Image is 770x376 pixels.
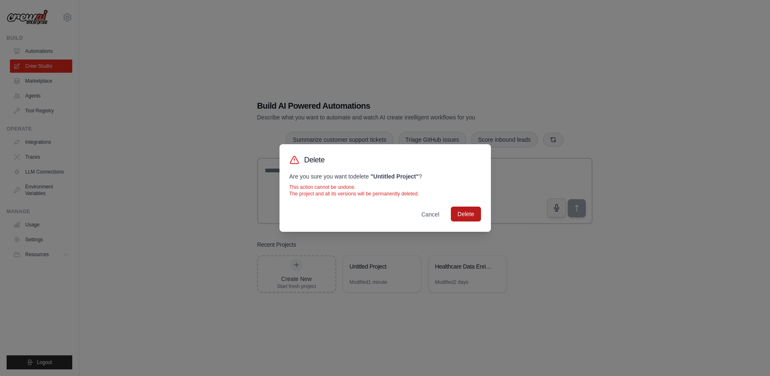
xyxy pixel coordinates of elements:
[289,184,481,190] p: This action cannot be undone.
[289,190,481,197] p: The project and all its versions will be permanently deleted.
[289,172,481,181] p: Are you sure you want to delete ?
[370,173,419,180] strong: " Untitled Project "
[304,154,325,166] h3: Delete
[451,207,481,221] button: Delete
[415,207,446,222] button: Cancel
